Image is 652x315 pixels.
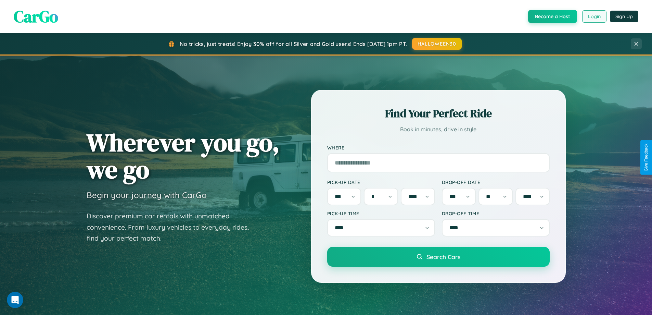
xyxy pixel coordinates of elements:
[14,5,58,28] span: CarGo
[327,145,550,150] label: Where
[582,10,606,23] button: Login
[327,247,550,267] button: Search Cars
[442,179,550,185] label: Drop-off Date
[426,253,460,261] span: Search Cars
[87,129,280,183] h1: Wherever you go, we go
[7,292,23,308] iframe: Intercom live chat
[412,38,462,50] button: HALLOWEEN30
[87,190,207,200] h3: Begin your journey with CarGo
[442,210,550,216] label: Drop-off Time
[327,124,550,134] p: Book in minutes, drive in style
[610,11,638,22] button: Sign Up
[327,106,550,121] h2: Find Your Perfect Ride
[644,144,649,171] div: Give Feedback
[528,10,577,23] button: Become a Host
[327,179,435,185] label: Pick-up Date
[180,40,407,47] span: No tricks, just treats! Enjoy 30% off for all Silver and Gold users! Ends [DATE] 1pm PT.
[87,210,258,244] p: Discover premium car rentals with unmatched convenience. From luxury vehicles to everyday rides, ...
[327,210,435,216] label: Pick-up Time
